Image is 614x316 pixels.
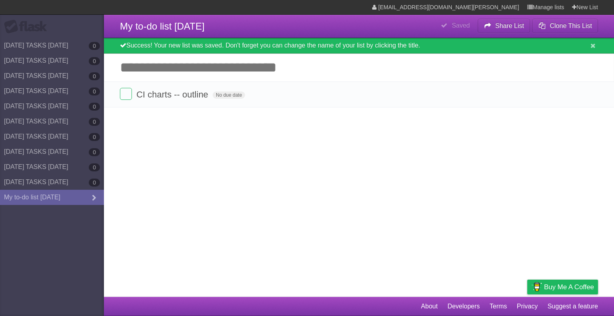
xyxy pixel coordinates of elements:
[89,118,100,126] b: 0
[478,19,530,33] button: Share List
[120,88,132,100] label: Done
[550,22,592,29] b: Clone This List
[89,87,100,95] b: 0
[490,299,507,314] a: Terms
[544,280,594,294] span: Buy me a coffee
[120,21,205,32] span: My to-do list [DATE]
[89,179,100,187] b: 0
[89,57,100,65] b: 0
[104,38,614,54] div: Success! Your new list was saved. Don't forget you can change the name of your list by clicking t...
[89,72,100,80] b: 0
[447,299,480,314] a: Developers
[517,299,538,314] a: Privacy
[4,20,52,34] div: Flask
[532,19,598,33] button: Clone This List
[89,103,100,111] b: 0
[89,148,100,156] b: 0
[89,163,100,171] b: 0
[89,133,100,141] b: 0
[452,22,470,29] b: Saved
[548,299,598,314] a: Suggest a feature
[136,89,210,99] span: CI charts -- outline
[89,42,100,50] b: 0
[495,22,524,29] b: Share List
[527,280,598,294] a: Buy me a coffee
[531,280,542,294] img: Buy me a coffee
[421,299,438,314] a: About
[213,91,245,99] span: No due date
